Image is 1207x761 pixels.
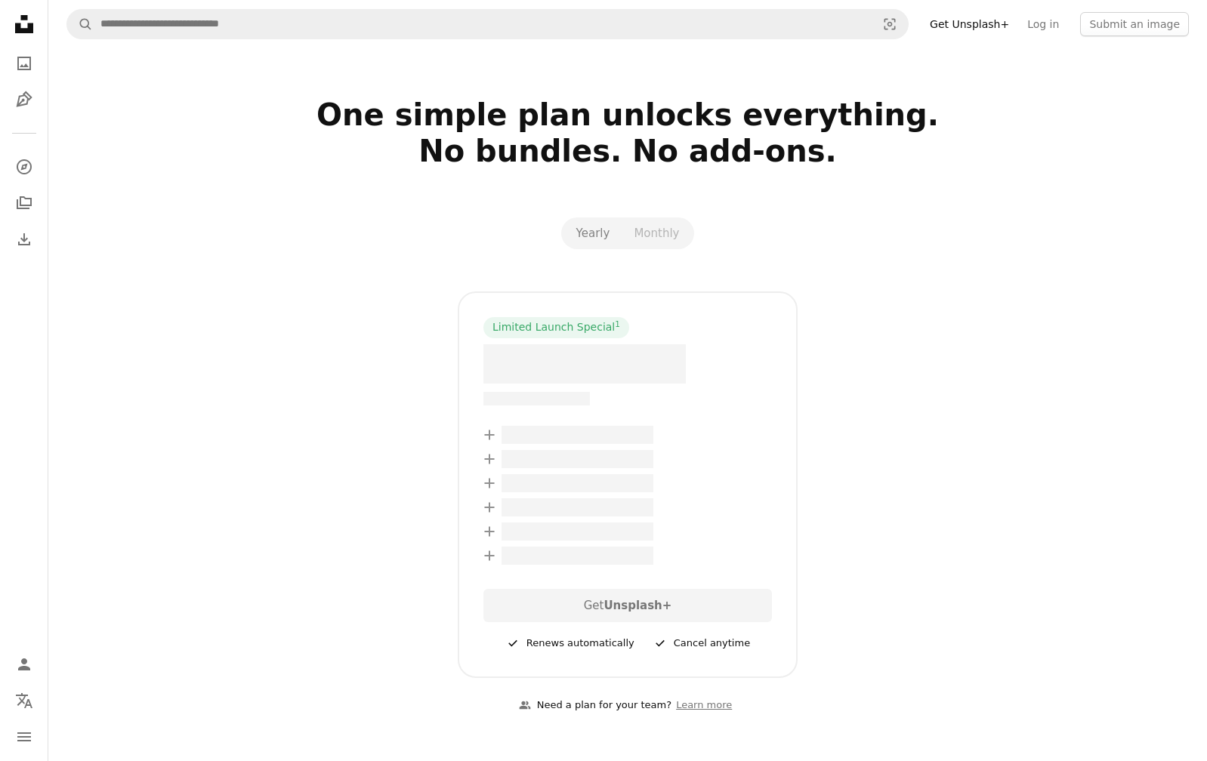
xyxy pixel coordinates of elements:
span: – –––– –––– ––– ––– –––– –––– [502,498,653,516]
button: Menu [9,722,39,752]
a: Get Unsplash+ [921,12,1018,36]
span: – –––– –––– ––– ––– –––– –––– [502,474,653,492]
a: Home — Unsplash [9,9,39,42]
span: – –––– –––– ––– ––– –––– –––– [502,547,653,565]
div: Get [483,589,772,622]
div: Limited Launch Special [483,317,629,338]
span: – –––– –––– ––– ––– –––– –––– [502,522,653,541]
strong: Unsplash+ [603,599,671,612]
a: 1 [612,320,623,335]
div: Cancel anytime [653,634,750,652]
a: Collections [9,188,39,218]
sup: 1 [615,319,620,328]
button: Search Unsplash [67,10,93,39]
a: Log in / Sign up [9,649,39,679]
span: – –––– –––– ––– ––– –––– –––– [502,426,653,444]
button: Language [9,686,39,716]
span: – –––– –––– ––– ––– –––– –––– [502,450,653,468]
a: Download History [9,224,39,254]
div: Need a plan for your team? [519,698,671,713]
div: Renews automatically [505,634,634,652]
button: Yearly [564,220,622,246]
button: Visual search [872,10,908,39]
a: Illustrations [9,85,39,115]
span: – –––– ––––. [483,344,686,384]
form: Find visuals sitewide [66,9,909,39]
button: Monthly [622,220,691,246]
a: Log in [1018,12,1068,36]
span: –– –––– –––– –––– –– [483,392,590,405]
h2: One simple plan unlocks everything. No bundles. No add-ons. [141,97,1114,205]
a: Photos [9,48,39,79]
button: Submit an image [1080,12,1189,36]
a: Learn more [671,693,736,718]
a: Explore [9,152,39,182]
